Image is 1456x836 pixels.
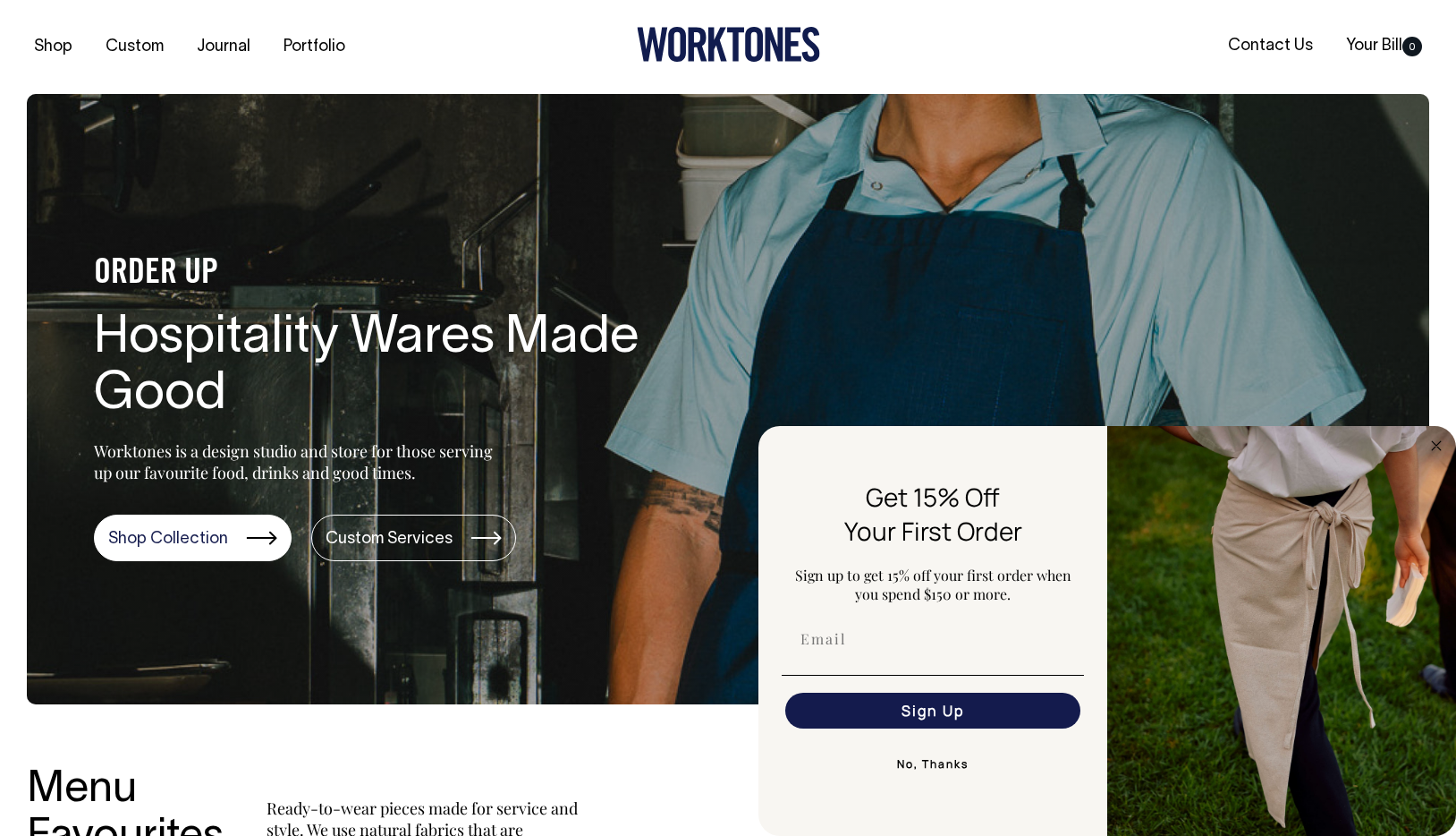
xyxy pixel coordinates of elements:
a: Custom Services [311,515,516,561]
span: Sign up to get 15% off your first order when you spend $150 or more. [795,566,1071,603]
img: underline [782,675,1084,676]
a: Contact Us [1221,31,1320,61]
button: Sign Up [785,693,1080,729]
h1: Hospitality Wares Made Good [94,311,666,425]
h4: ORDER UP [94,255,666,293]
img: 5e34ad8f-4f05-4173-92a8-ea475ee49ac9.jpeg [1107,426,1456,836]
a: Your Bill0 [1339,31,1429,61]
a: Journal [190,32,258,62]
input: Email [785,621,1080,657]
span: 0 [1402,37,1422,56]
button: Close dialog [1426,435,1447,456]
a: Custom [98,32,171,62]
button: No, Thanks [782,746,1084,782]
span: Get 15% Off [866,480,1000,514]
span: Your First Order [844,514,1022,548]
div: FLYOUT Form [758,426,1456,836]
a: Shop [27,32,80,62]
p: Worktones is a design studio and store for those serving up our favourite food, drinks and good t... [94,440,501,483]
a: Shop Collection [94,515,292,561]
a: Portfolio [276,32,352,62]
